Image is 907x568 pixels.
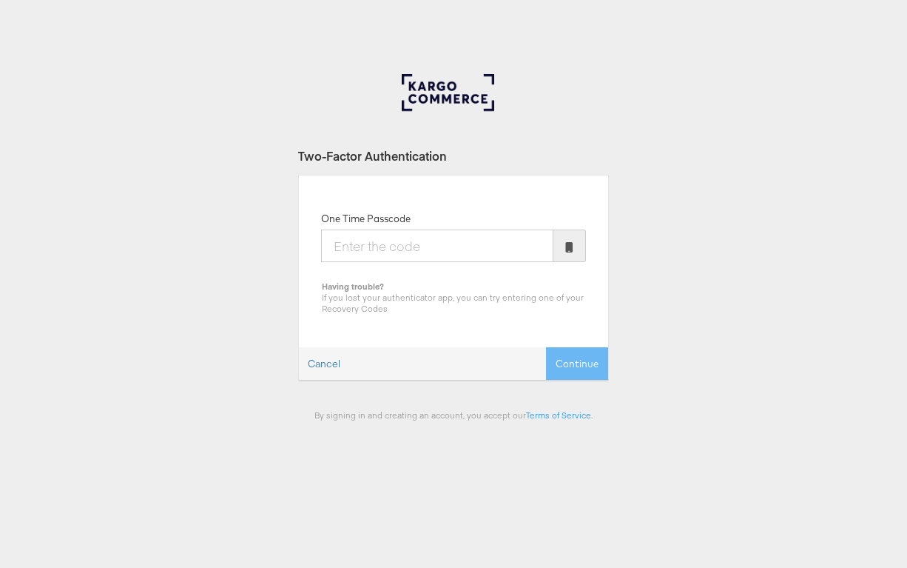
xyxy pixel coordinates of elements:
label: One Time Passcode [321,212,411,226]
a: Cancel [299,348,349,380]
span: If you lost your authenticator app, you can try entering one of your Recovery Codes [322,292,584,314]
input: Enter the code [321,230,553,262]
b: Having trouble? [322,281,384,292]
a: Terms of Service [526,410,591,421]
div: Two-Factor Authentication [298,147,609,164]
div: By signing in and creating an account, you accept our . [298,410,609,421]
